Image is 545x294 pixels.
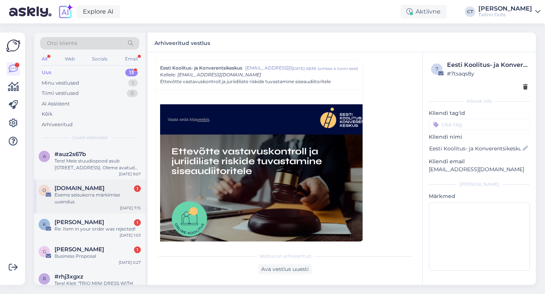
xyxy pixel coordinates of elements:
[42,79,79,87] div: Minu vestlused
[40,54,49,64] div: All
[43,153,46,159] span: a
[54,226,141,232] div: Re: Item in your order was rejected!
[42,69,51,76] div: Uus
[43,249,46,254] span: G
[134,219,141,226] div: 1
[292,66,316,71] div: [DATE] 08:39
[76,5,120,18] a: Explore AI
[54,192,141,205] div: Eseme seisukorra märkimise uuendus
[478,12,532,18] div: Tallinn Dolls
[43,221,46,227] span: K
[127,90,138,97] div: 0
[54,280,141,294] div: Tere! Kleit "TRIO MINI DRESS WITH FRINGE SLEEVES BLACK" on meie veebipoes märgitud kui ettetellit...
[54,158,141,171] div: Tere! Meie stuudiopood asub [STREET_ADDRESS]. Oleme avatud esmaspäevast reedeni 12:00-18:00 ja la...
[54,151,86,158] span: #auz2s67b
[160,135,387,248] img: Ettevõtte vastavuskontroll ja juriidiliste riskide tuvastamine siseaudiitoritele
[429,158,530,166] p: Kliendi email
[436,66,438,72] span: 7
[123,54,139,64] div: Email
[120,205,141,211] div: [DATE] 7:15
[42,187,46,193] span: O
[43,276,46,282] span: r
[42,100,70,108] div: AI Assistent
[54,185,104,192] span: Osta.ee
[119,260,141,265] div: [DATE] 0:27
[134,246,141,253] div: 1
[400,5,447,19] div: Aktiivne
[429,181,530,188] div: [PERSON_NAME]
[429,192,530,200] p: Märkmed
[429,133,530,141] p: Kliendi nimi
[478,6,532,12] div: [PERSON_NAME]
[58,4,73,20] img: explore-ai
[119,171,141,177] div: [DATE] 9:07
[125,69,138,76] div: 13
[168,104,314,135] td: Vaata seda kirja .
[42,121,73,128] div: Arhiveeritud
[429,144,521,153] input: Lisa nimi
[318,66,358,71] div: ( umbes 4 tunni eest )
[429,98,530,105] div: Kliendi info
[6,39,20,53] img: Askly Logo
[478,6,540,18] a: [PERSON_NAME]Tallinn Dolls
[72,134,107,141] span: Uued vestlused
[154,37,210,47] label: Arhiveeritud vestlus
[197,117,209,122] a: veebis
[47,39,77,47] span: Otsi kliente
[54,246,104,253] span: Greg Traffic
[160,72,176,77] span: Kellele :
[258,264,312,274] div: Ava vestlus uuesti
[429,109,530,117] p: Kliendi tag'id
[429,166,530,173] p: [EMAIL_ADDRESS][DOMAIN_NAME]
[429,119,530,130] input: Lisa tag
[54,273,83,280] span: #rhj3xgxz
[178,72,261,77] span: [EMAIL_ADDRESS][DOMAIN_NAME]
[54,253,141,260] div: Business Proposal
[465,6,475,17] div: CT
[128,79,138,87] div: 1
[160,78,331,85] span: Ettevõtte vastavuskontroll ja juriidiliste riskide tuvastamine siseaudiitoritele
[63,54,76,64] div: Web
[134,185,141,192] div: 1
[120,232,141,238] div: [DATE] 1:03
[447,60,528,70] div: Eesti Koolitus- ja Konverentsikeskus
[42,110,53,118] div: Kõik
[245,65,292,71] span: [EMAIL_ADDRESS][DOMAIN_NAME]
[54,219,104,226] span: Kristina Filippova
[259,253,311,260] span: Vestlus on arhiveeritud
[447,70,528,78] div: # 7tsaqs8y
[90,54,109,64] div: Socials
[160,65,242,71] span: Eesti Koolitus- ja Konverentsikeskus
[42,90,79,97] div: Tiimi vestlused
